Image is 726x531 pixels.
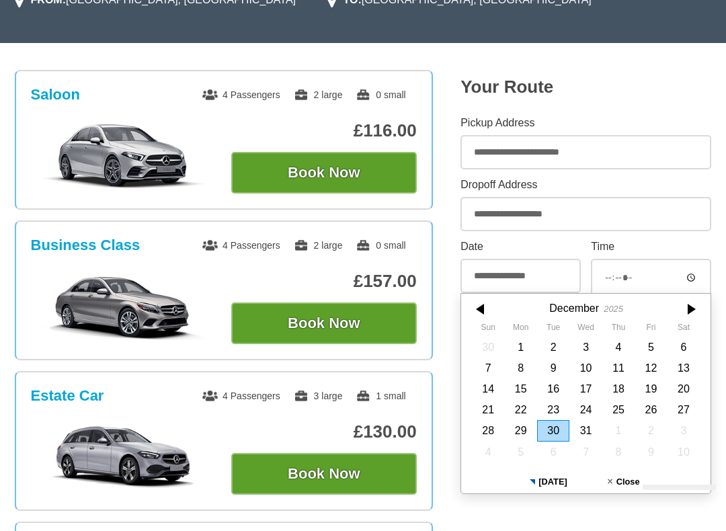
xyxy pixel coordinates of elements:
[231,120,417,141] p: £116.00
[31,273,216,340] img: Business Class
[231,271,417,292] p: £157.00
[460,118,711,128] label: Pickup Address
[231,421,417,442] p: £130.00
[591,241,711,252] label: Time
[294,391,343,401] span: 3 large
[31,237,140,254] h3: Business Class
[637,485,716,521] iframe: chat widget
[356,89,405,100] span: 0 small
[31,423,216,491] img: Estate Car
[231,152,417,194] button: Book Now
[202,391,280,401] span: 4 Passengers
[202,89,280,100] span: 4 Passengers
[202,240,280,251] span: 4 Passengers
[356,240,405,251] span: 0 small
[31,387,104,405] h3: Estate Car
[294,240,343,251] span: 2 large
[294,89,343,100] span: 2 large
[31,122,216,190] img: Saloon
[356,391,405,401] span: 1 small
[231,453,417,495] button: Book Now
[460,179,711,190] label: Dropoff Address
[31,86,80,104] h3: Saloon
[460,241,581,252] label: Date
[231,302,417,344] button: Book Now
[460,77,711,97] h2: Your Route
